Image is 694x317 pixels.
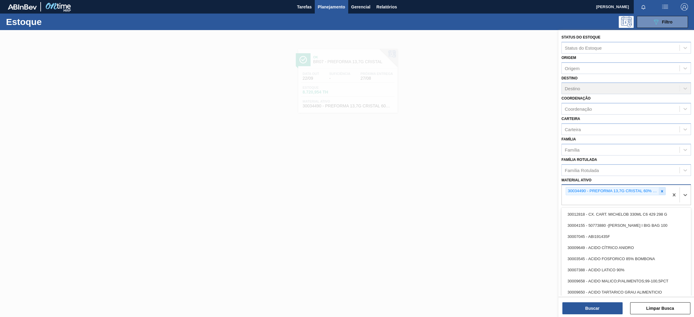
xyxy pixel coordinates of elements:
[561,117,580,121] label: Carteira
[351,3,370,11] span: Gerencial
[561,231,691,242] div: 30007045 - ABI191435F
[561,264,691,275] div: 30007388 - ACIDO LATICO 90%
[561,275,691,287] div: 30009658 - ACIDO MALICO;P/ALIMENTOS;99-100,5PCT
[561,178,592,182] label: Material ativo
[565,106,592,112] div: Coordenação
[619,16,634,28] div: Pogramando: nenhum usuário selecionado
[318,3,345,11] span: Planejamento
[565,147,580,152] div: Família
[661,3,669,11] img: userActions
[561,76,577,80] label: Destino
[377,3,397,11] span: Relatórios
[565,66,580,71] div: Origem
[561,35,600,39] label: Status do Estoque
[637,16,688,28] button: Filtro
[565,45,602,50] div: Status do Estoque
[561,287,691,298] div: 30009650 - ACIDO TARTARICO GRAU ALIMENTICIO
[561,242,691,253] div: 30009649 - ACIDO CÍTRICO ANIDRO
[561,158,597,162] label: Família Rotulada
[297,3,312,11] span: Tarefas
[8,4,37,10] img: TNhmsLtSVTkK8tSr43FrP2fwEKptu5GPRR3wAAAABJRU5ErkJggg==
[681,3,688,11] img: Logout
[6,18,98,25] h1: Estoque
[565,168,599,173] div: Família Rotulada
[662,20,673,24] span: Filtro
[561,137,576,141] label: Família
[561,96,591,100] label: Coordenação
[561,209,691,220] div: 30012818 - CX. CART. MICHELOB 330ML C6 429 298 G
[565,127,581,132] div: Carteira
[561,220,691,231] div: 30004155 - 50773880 -[PERSON_NAME] I BIG BAG 100
[561,56,576,60] label: Origem
[566,187,659,195] div: 30034490 - PREFORMA 13,7G CRISTAL 60% REC
[561,253,691,264] div: 30003545 - ACIDO FOSFORICO 85% BOMBONA
[634,3,653,11] button: Notificações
